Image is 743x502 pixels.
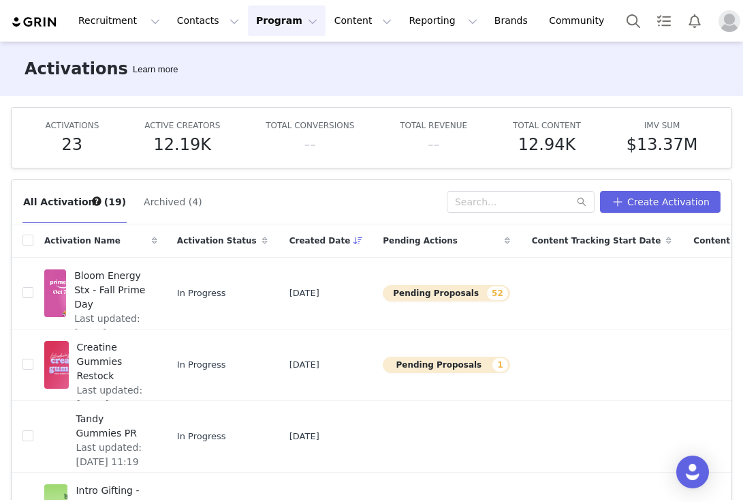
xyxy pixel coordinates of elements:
[144,121,220,130] span: ACTIVE CREATORS
[577,197,586,207] i: icon: search
[400,5,485,36] button: Reporting
[11,16,59,29] img: grin logo
[326,5,400,36] button: Content
[289,286,319,300] span: [DATE]
[177,235,257,247] span: Activation Status
[304,132,316,157] h5: --
[177,430,226,443] span: In Progress
[77,340,149,383] span: Creatine Gummies Restock
[44,338,157,392] a: Creatine Gummies RestockLast updated: [DATE] 6:15 PM
[400,121,467,130] span: TOTAL REVENUE
[649,5,679,36] a: Tasks
[76,412,148,441] span: Tandy Gummies PR
[154,132,211,157] h5: 12.19K
[447,191,595,213] input: Search...
[25,57,128,81] h3: Activations
[718,10,740,32] img: placeholder-profile.jpg
[289,430,319,443] span: [DATE]
[486,5,540,36] a: Brands
[680,5,710,36] button: Notifications
[22,191,127,213] button: All Activations (19)
[600,191,721,213] button: Create Activation
[618,5,648,36] button: Search
[513,121,581,130] span: TOTAL CONTENT
[383,235,458,247] span: Pending Actions
[676,456,709,488] div: Open Intercom Messenger
[532,235,661,247] span: Content Tracking Start Date
[266,121,354,130] span: TOTAL CONVERSIONS
[91,195,103,207] div: Tooltip anchor
[77,383,149,426] span: Last updated: [DATE] 6:15 PM
[76,441,148,484] span: Last updated: [DATE] 11:19 PM
[541,5,618,36] a: Community
[627,132,698,157] h5: $13.37M
[62,132,83,157] h5: 23
[169,5,247,36] button: Contacts
[177,286,226,300] span: In Progress
[383,285,509,301] button: Pending Proposals52
[44,235,121,247] span: Activation Name
[70,5,168,36] button: Recruitment
[383,357,509,373] button: Pending Proposals1
[44,409,157,464] a: Tandy Gummies PRLast updated: [DATE] 11:19 PM
[44,266,157,321] a: Bloom Energy Stx - Fall Prime DayLast updated: [DATE] 5:54 PM
[143,191,203,213] button: Archived (4)
[289,235,351,247] span: Created Date
[74,312,149,340] span: Last updated: [DATE] 5:54 PM
[428,132,439,157] h5: --
[177,358,226,372] span: In Progress
[130,63,180,76] div: Tooltip anchor
[74,269,149,312] span: Bloom Energy Stx - Fall Prime Day
[518,132,575,157] h5: 12.94K
[248,5,326,36] button: Program
[289,358,319,372] span: [DATE]
[644,121,680,130] span: IMV SUM
[45,121,99,130] span: ACTIVATIONS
